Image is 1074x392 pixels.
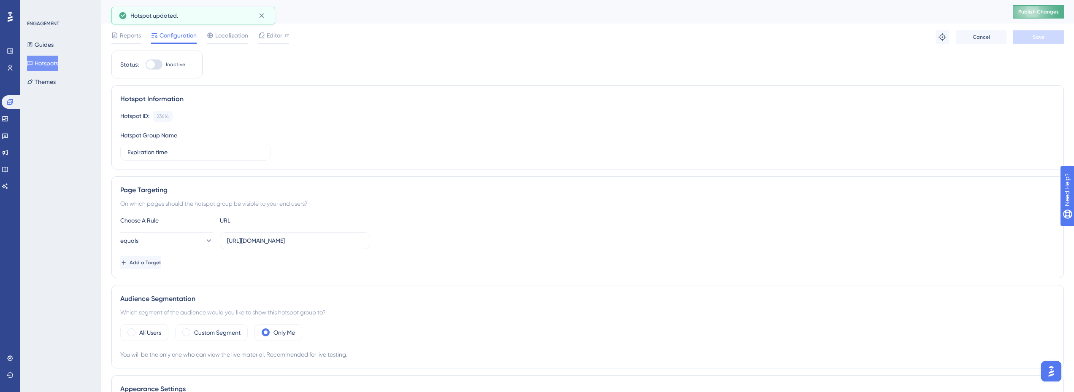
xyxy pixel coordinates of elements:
div: Audience Segmentation [120,294,1055,304]
div: ENGAGEMENT [27,20,59,27]
label: Only Me [273,328,295,338]
span: Configuration [160,30,197,40]
span: Reports [120,30,141,40]
div: Hotspot Group Name [120,130,177,140]
span: Hotspot updated. [130,11,178,21]
div: Choose A Rule [120,215,213,226]
div: Which segment of the audience would you like to show this hotspot group to? [120,307,1055,317]
button: Guides [27,37,54,52]
button: Hotspots [27,56,58,71]
label: All Users [139,328,161,338]
span: Add a Target [130,259,161,266]
div: Hotspot Information [120,94,1055,104]
span: Publish Changes [1018,8,1059,15]
button: Cancel [956,30,1006,44]
span: Editor [267,30,282,40]
button: Themes [27,74,56,89]
button: Publish Changes [1013,5,1064,19]
div: You will be the only one who can view the live material. Recommended for live testing. [120,349,1055,360]
span: Localization [215,30,248,40]
button: Save [1013,30,1064,44]
input: Type your Hotspot Group Name here [127,148,263,157]
span: equals [120,236,138,246]
div: Expiration time [111,6,992,18]
div: Hotspot ID: [120,111,149,122]
iframe: UserGuiding AI Assistant Launcher [1039,359,1064,384]
div: 23614 [157,113,169,120]
div: On which pages should the hotspot group be visible to your end users? [120,199,1055,209]
input: yourwebsite.com/path [227,236,363,245]
span: Save [1033,34,1044,40]
span: Inactive [166,61,185,68]
span: Need Help? [20,2,53,12]
button: equals [120,232,213,249]
label: Custom Segment [194,328,241,338]
button: Add a Target [120,256,161,269]
span: Cancel [973,34,990,40]
div: Status: [120,59,139,70]
div: URL [220,215,313,226]
div: Page Targeting [120,185,1055,195]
